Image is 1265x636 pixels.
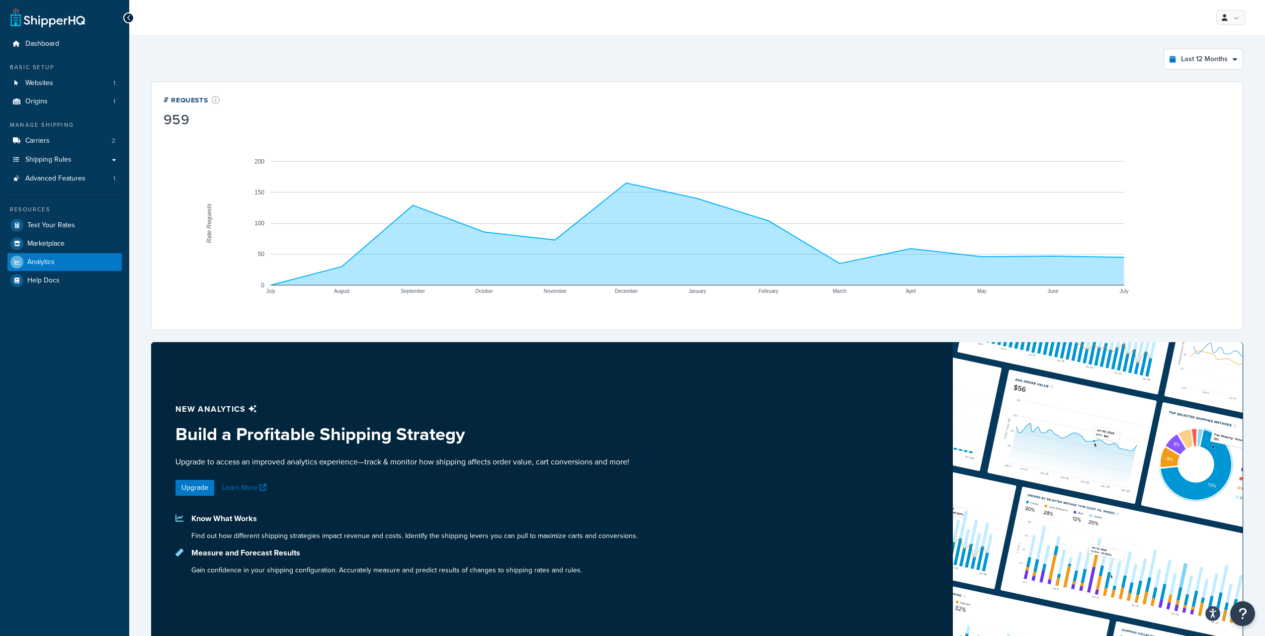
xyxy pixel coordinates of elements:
[254,158,264,165] text: 200
[222,482,269,493] a: Learn More
[615,288,638,294] text: December
[544,288,567,294] text: November
[7,170,122,188] a: Advanced Features1
[206,203,213,243] text: Rate Requests
[112,137,115,145] span: 2
[7,132,122,150] li: Carriers
[191,512,638,526] p: Know What Works
[7,121,122,129] div: Manage Shipping
[7,63,122,72] div: Basic Setup
[25,79,53,88] span: Websites
[25,137,50,145] span: Carriers
[258,251,265,258] text: 50
[25,97,48,106] span: Origins
[25,156,72,164] span: Shipping Rules
[175,402,674,416] p: New analytics
[475,288,493,294] text: October
[906,288,916,294] text: April
[191,565,582,575] p: Gain confidence in your shipping configuration. Accurately measure and predict results of changes...
[191,546,582,560] p: Measure and Forecast Results
[175,456,674,468] p: Upgrade to access an improved analytics experience—track & monitor how shipping affects order val...
[27,221,75,230] span: Test Your Rates
[7,235,122,253] a: Marketplace
[164,129,1231,318] svg: A chart.
[113,97,115,106] span: 1
[7,74,122,92] li: Websites
[113,79,115,88] span: 1
[27,276,60,285] span: Help Docs
[191,531,638,541] p: Find out how different shipping strategies impact revenue and costs. Identify the shipping levers...
[7,170,122,188] li: Advanced Features
[7,151,122,169] a: Shipping Rules
[261,282,264,289] text: 0
[7,253,122,271] a: Analytics
[1048,288,1059,294] text: June
[7,35,122,53] a: Dashboard
[688,288,706,294] text: January
[7,92,122,111] a: Origins1
[266,288,275,294] text: July
[7,92,122,111] li: Origins
[27,258,55,267] span: Analytics
[401,288,425,294] text: September
[254,220,264,227] text: 100
[27,240,65,248] span: Marketplace
[175,480,214,496] a: Upgrade
[977,288,987,294] text: May
[1120,288,1129,294] text: July
[759,288,778,294] text: February
[164,94,220,105] div: # Requests
[175,424,674,444] h3: Build a Profitable Shipping Strategy
[25,175,85,183] span: Advanced Features
[1230,601,1255,626] button: Open Resource Center
[7,216,122,234] a: Test Your Rates
[833,288,846,294] text: March
[7,272,122,289] a: Help Docs
[7,205,122,214] div: Resources
[7,74,122,92] a: Websites1
[25,40,59,48] span: Dashboard
[7,132,122,150] a: Carriers2
[334,288,349,294] text: August
[254,189,264,196] text: 150
[164,113,220,127] div: 959
[113,175,115,183] span: 1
